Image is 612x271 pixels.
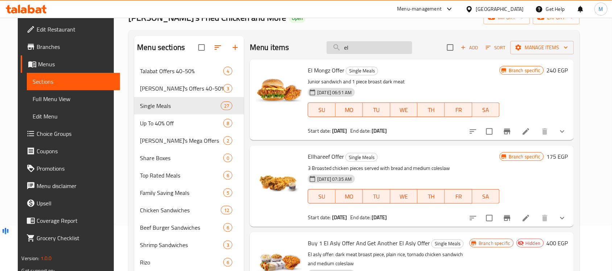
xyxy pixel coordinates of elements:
[21,38,120,55] a: Branches
[134,80,244,97] div: [PERSON_NAME]'s Offers 40-50% Off3
[21,254,39,263] span: Version:
[140,223,223,232] div: Beef Burger Sandwiches
[21,55,120,73] a: Menus
[21,21,120,38] a: Edit Restaurant
[224,137,232,144] span: 2
[21,212,120,229] a: Coverage Report
[506,153,543,160] span: Branch specific
[140,136,223,145] span: [PERSON_NAME]'s Mega Offers
[539,13,574,22] span: export
[308,103,335,117] button: SU
[224,120,232,127] span: 8
[37,182,114,190] span: Menu disclaimer
[346,153,378,162] div: Single Meals
[134,149,244,167] div: Share Boxes0
[308,126,331,135] span: Start date:
[224,242,232,249] span: 3
[221,207,232,214] span: 12
[140,241,223,249] div: Shrimp Sandwiches
[366,191,387,202] span: TU
[350,126,371,135] span: End date:
[311,105,332,115] span: SU
[460,43,479,52] span: Add
[250,42,289,53] h2: Menu items
[134,201,244,219] div: Chicken Sandwiches12
[472,103,500,117] button: SA
[223,119,232,128] div: items
[134,184,244,201] div: Family Saving Meals5
[224,172,232,179] span: 6
[27,90,120,108] a: Full Menu View
[37,25,114,34] span: Edit Restaurant
[134,97,244,114] div: Single Meals27
[223,258,232,267] div: items
[224,155,232,162] span: 0
[484,42,508,53] button: Sort
[224,189,232,196] span: 5
[140,101,221,110] div: Single Meals
[38,60,114,68] span: Menus
[21,229,120,247] a: Grocery Checklist
[224,224,232,231] span: 6
[475,105,497,115] span: SA
[547,65,568,75] h6: 240 EGP
[523,240,543,247] span: Hidden
[37,42,114,51] span: Branches
[393,105,415,115] span: WE
[140,171,223,180] div: Top Rated Meals
[223,241,232,249] div: items
[134,254,244,271] div: Rizo6
[393,191,415,202] span: WE
[33,95,114,103] span: Full Menu View
[37,216,114,225] span: Coverage Report
[221,206,232,214] div: items
[209,39,227,56] span: Sort sections
[37,147,114,155] span: Coupons
[221,103,232,109] span: 27
[314,176,355,183] span: [DATE] 07:35 AM
[536,123,554,140] button: delete
[221,101,232,110] div: items
[332,126,347,135] b: [DATE]
[256,65,302,112] img: El Mongz Offer
[458,42,481,53] span: Add item
[134,167,244,184] div: Top Rated Meals6
[311,191,332,202] span: SU
[346,67,378,75] span: Single Meals
[308,250,470,268] p: El asly offer: dark meat broast piece, plain rice, tornado chicken sandwich and medium coleslaw
[308,151,344,162] span: Ellhareef Offer
[227,39,244,56] button: Add section
[21,160,120,177] a: Promotions
[140,206,221,214] div: Chicken Sandwiches
[346,153,377,162] span: Single Meals
[547,151,568,162] h6: 175 EGP
[137,42,185,53] h2: Menu sections
[499,123,516,140] button: Branch-specific-item
[140,84,223,93] div: Tiko's Offers 40-50% Off
[223,223,232,232] div: items
[366,105,387,115] span: TU
[363,103,390,117] button: TU
[445,189,472,204] button: FR
[431,239,464,248] div: Single Meals
[489,13,524,22] span: import
[134,132,244,149] div: [PERSON_NAME]'s Mega Offers2
[475,191,497,202] span: SA
[140,258,223,267] span: Rizo
[21,125,120,142] a: Choice Groups
[223,84,232,93] div: items
[336,103,363,117] button: MO
[510,41,574,54] button: Manage items
[308,238,430,249] span: Buy 1 El Asly Offer And Get Another El Asly Offer
[458,42,481,53] button: Add
[140,67,223,75] div: Talabat Offers 40-50%
[134,219,244,236] div: Beef Burger Sandwiches6
[522,214,530,222] a: Edit menu item
[224,68,232,75] span: 4
[372,126,387,135] b: [DATE]
[33,77,114,86] span: Sections
[21,142,120,160] a: Coupons
[390,103,418,117] button: WE
[558,127,567,136] svg: Show Choices
[486,43,506,52] span: Sort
